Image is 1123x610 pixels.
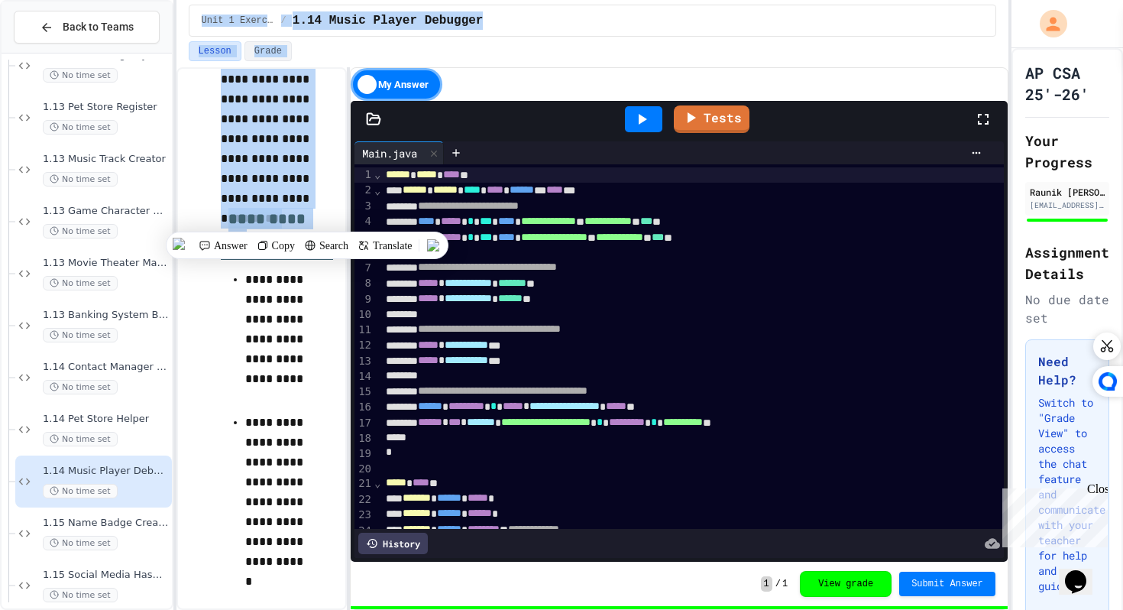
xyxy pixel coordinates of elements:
button: View grade [800,571,892,597]
span: 1 [761,576,772,592]
span: No time set [43,224,118,238]
div: 7 [354,261,374,276]
div: No due date set [1025,290,1109,327]
div: 1 [354,167,374,183]
span: / [775,578,781,590]
div: 4 [354,214,374,229]
div: 23 [354,508,374,523]
div: My Account [1024,6,1071,41]
div: 11 [354,323,374,338]
span: 1.14 Contact Manager Debug [43,361,169,374]
span: / [281,15,286,27]
iframe: chat widget [1059,549,1108,595]
div: Main.java [354,141,444,164]
div: 5 [354,230,374,245]
div: 22 [354,492,374,508]
div: 14 [354,369,374,384]
p: Switch to "Grade View" to access the chat feature and communicate with your teacher for help and ... [1038,395,1096,594]
span: Back to Teams [63,19,134,35]
div: 9 [354,292,374,307]
span: 1.13 Movie Theater Manager [43,257,169,270]
div: Chat with us now!Close [6,6,105,97]
span: No time set [43,68,118,83]
span: No time set [43,276,118,290]
span: Submit Answer [911,578,983,590]
div: 16 [354,400,374,415]
span: 1.15 Social Media Hashtag [43,569,169,582]
button: Submit Answer [899,572,995,596]
span: Fold line [374,477,381,489]
h1: AP CSA 25'-26' [1025,62,1109,105]
span: No time set [43,380,118,394]
span: Fold line [374,168,381,180]
span: 1.13 Pet Store Register [43,101,169,114]
div: 18 [354,431,374,446]
a: Tests [674,105,749,133]
div: [EMAIL_ADDRESS][DOMAIN_NAME] [1030,200,1105,211]
div: 20 [354,462,374,477]
button: Back to Teams [14,11,160,44]
span: 1.14 Music Player Debugger [293,11,484,30]
span: 1.14 Pet Store Helper [43,413,169,426]
div: 19 [354,446,374,462]
div: Main.java [354,145,425,161]
h2: Your Progress [1025,130,1109,173]
span: No time set [43,588,118,602]
button: Lesson [189,41,241,61]
span: 1.13 Music Track Creator [43,153,169,166]
h3: Need Help? [1038,352,1096,389]
span: No time set [43,328,118,342]
div: 10 [354,307,374,323]
div: 3 [354,199,374,214]
div: 12 [354,338,374,353]
div: 21 [354,476,374,492]
div: Raunik [PERSON_NAME] [1030,185,1105,199]
span: Fold line [374,184,381,196]
button: Grade [244,41,292,61]
div: 15 [354,384,374,400]
div: 8 [354,276,374,291]
span: No time set [43,484,118,498]
span: No time set [43,536,118,550]
div: 24 [354,524,374,539]
span: 1.13 Banking System Builder [43,309,169,322]
h2: Assignment Details [1025,242,1109,284]
div: History [358,533,428,554]
span: 1.15 Name Badge Creator [43,517,169,530]
span: 1.14 Music Player Debugger [43,465,169,478]
span: 1.13 Game Character Builder [43,205,169,218]
span: No time set [43,432,118,446]
span: No time set [43,120,118,135]
span: Unit 1 Exercises [202,15,275,27]
div: 13 [354,354,374,369]
span: 1 [782,578,788,590]
iframe: chat widget [996,482,1108,547]
div: 17 [354,416,374,431]
span: No time set [43,172,118,187]
div: 2 [354,183,374,198]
